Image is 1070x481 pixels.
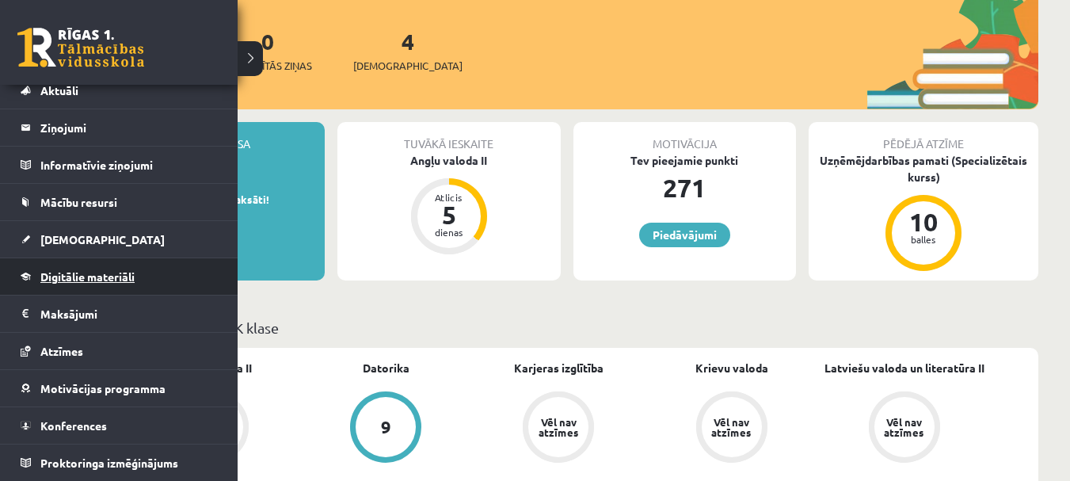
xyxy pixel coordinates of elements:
[21,221,218,258] a: [DEMOGRAPHIC_DATA]
[21,296,218,332] a: Maksājumi
[882,417,927,437] div: Vēl nav atzīmes
[21,445,218,481] a: Proktoringa izmēģinājums
[40,109,218,146] legend: Ziņojumi
[40,147,218,183] legend: Informatīvie ziņojumi
[40,83,78,97] span: Aktuāli
[21,258,218,295] a: Digitālie materiāli
[536,417,581,437] div: Vēl nav atzīmes
[809,122,1038,152] div: Pēdējā atzīme
[639,223,730,247] a: Piedāvājumi
[425,193,473,202] div: Atlicis
[381,418,391,436] div: 9
[223,58,312,74] span: Neizlasītās ziņas
[645,391,818,466] a: Vēl nav atzīmes
[353,58,463,74] span: [DEMOGRAPHIC_DATA]
[40,296,218,332] legend: Maksājumi
[21,370,218,407] a: Motivācijas programma
[573,122,797,152] div: Motivācija
[21,407,218,444] a: Konferences
[472,391,645,466] a: Vēl nav atzīmes
[40,381,166,395] span: Motivācijas programma
[337,152,561,169] div: Angļu valoda II
[299,391,472,466] a: 9
[710,417,754,437] div: Vēl nav atzīmes
[337,152,561,257] a: Angļu valoda II Atlicis 5 dienas
[695,360,768,376] a: Krievu valoda
[573,169,797,207] div: 271
[17,28,144,67] a: Rīgas 1. Tālmācības vidusskola
[40,269,135,284] span: Digitālie materiāli
[809,152,1038,185] div: Uzņēmējdarbības pamati (Specializētais kurss)
[21,184,218,220] a: Mācību resursi
[21,109,218,146] a: Ziņojumi
[824,360,984,376] a: Latviešu valoda un literatūra II
[101,317,1032,338] p: Mācību plāns 12.b1 JK klase
[353,27,463,74] a: 4[DEMOGRAPHIC_DATA]
[40,344,83,358] span: Atzīmes
[809,152,1038,273] a: Uzņēmējdarbības pamati (Specializētais kurss) 10 balles
[337,122,561,152] div: Tuvākā ieskaite
[573,152,797,169] div: Tev pieejamie punkti
[425,227,473,237] div: dienas
[223,27,312,74] a: 0Neizlasītās ziņas
[818,391,991,466] a: Vēl nav atzīmes
[40,456,178,470] span: Proktoringa izmēģinājums
[21,72,218,109] a: Aktuāli
[21,333,218,369] a: Atzīmes
[425,202,473,227] div: 5
[900,209,947,235] div: 10
[21,147,218,183] a: Informatīvie ziņojumi
[40,195,117,209] span: Mācību resursi
[40,418,107,433] span: Konferences
[40,232,165,246] span: [DEMOGRAPHIC_DATA]
[363,360,409,376] a: Datorika
[900,235,947,244] div: balles
[514,360,604,376] a: Karjeras izglītība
